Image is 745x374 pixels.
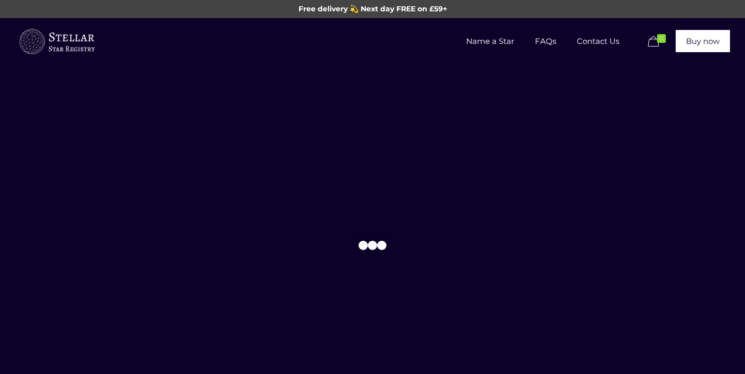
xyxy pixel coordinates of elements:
a: FAQs [525,18,567,65]
a: Buy now [676,30,730,52]
span: 0 [657,34,666,43]
span: FAQs [525,26,567,57]
a: Name a Star [456,18,525,65]
a: Buy a Star [18,18,95,65]
span: Free delivery 💫 Next day FREE on £59+ [299,4,447,13]
span: Contact Us [567,26,630,57]
a: Contact Us [567,18,630,65]
a: 0 [646,36,671,48]
img: buyastar-logo-transparent [18,26,95,57]
span: Name a Star [456,26,525,57]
